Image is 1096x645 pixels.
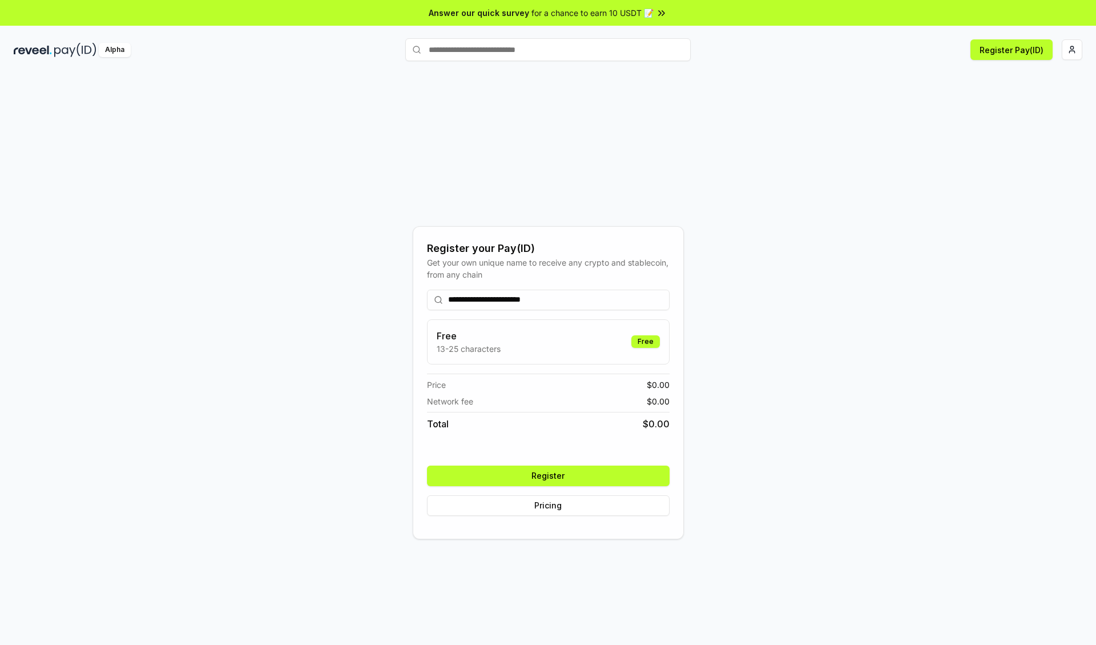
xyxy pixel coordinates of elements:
[429,7,529,19] span: Answer our quick survey
[427,241,670,257] div: Register your Pay(ID)
[427,417,449,431] span: Total
[437,343,501,355] p: 13-25 characters
[643,417,670,431] span: $ 0.00
[427,257,670,281] div: Get your own unique name to receive any crypto and stablecoin, from any chain
[647,395,670,407] span: $ 0.00
[427,379,446,391] span: Price
[14,43,52,57] img: reveel_dark
[531,7,654,19] span: for a chance to earn 10 USDT 📝
[427,466,670,486] button: Register
[427,395,473,407] span: Network fee
[647,379,670,391] span: $ 0.00
[99,43,131,57] div: Alpha
[631,335,660,348] div: Free
[437,329,501,343] h3: Free
[970,39,1053,60] button: Register Pay(ID)
[54,43,96,57] img: pay_id
[427,495,670,516] button: Pricing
